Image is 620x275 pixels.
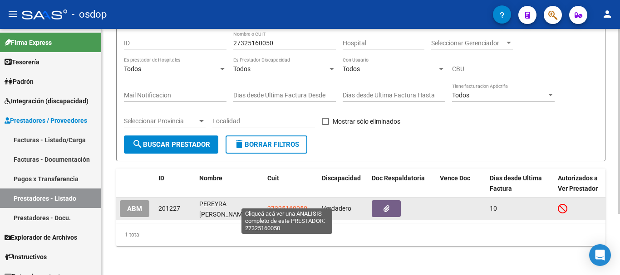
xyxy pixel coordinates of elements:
[132,139,143,150] mat-icon: search
[132,140,210,149] span: Buscar Prestador
[158,205,180,212] span: 201227
[7,9,18,19] mat-icon: menu
[226,135,307,154] button: Borrar Filtros
[127,205,142,213] span: ABM
[486,169,554,198] datatable-header-cell: Dias desde Ultima Factura
[124,65,141,72] span: Todos
[589,244,611,266] div: Open Intercom Messenger
[267,174,279,182] span: Cuit
[318,169,368,198] datatable-header-cell: Discapacidad
[196,169,264,198] datatable-header-cell: Nombre
[116,223,605,246] div: 1 total
[431,39,505,47] span: Seleccionar Gerenciador
[5,252,47,262] span: Instructivos
[322,174,361,182] span: Discapacidad
[452,92,469,99] span: Todos
[5,116,87,125] span: Prestadores / Proveedores
[490,174,542,192] span: Dias desde Ultima Factura
[234,139,245,150] mat-icon: delete
[264,169,318,198] datatable-header-cell: Cuit
[267,205,307,212] span: 27325160050
[124,117,197,125] span: Seleccionar Provincia
[490,205,497,212] span: 10
[343,65,360,72] span: Todos
[5,232,77,242] span: Explorador de Archivos
[234,140,299,149] span: Borrar Filtros
[440,174,470,182] span: Vence Doc
[602,9,613,19] mat-icon: person
[372,174,425,182] span: Doc Respaldatoria
[322,205,351,212] span: Verdadero
[120,200,149,217] button: ABM
[333,116,400,127] span: Mostrar sólo eliminados
[5,38,52,48] span: Firma Express
[72,5,107,24] span: - osdop
[233,65,251,72] span: Todos
[436,169,486,198] datatable-header-cell: Vence Doc
[5,57,39,67] span: Tesorería
[199,199,260,218] div: PEREYRA [PERSON_NAME]
[158,174,164,182] span: ID
[558,174,598,192] span: Autorizados a Ver Prestador
[554,169,604,198] datatable-header-cell: Autorizados a Ver Prestador
[5,96,89,106] span: Integración (discapacidad)
[199,174,222,182] span: Nombre
[368,169,436,198] datatable-header-cell: Doc Respaldatoria
[124,135,218,154] button: Buscar Prestador
[155,169,196,198] datatable-header-cell: ID
[5,77,34,87] span: Padrón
